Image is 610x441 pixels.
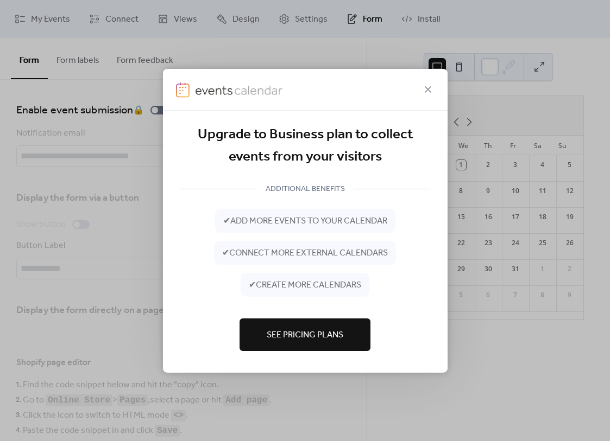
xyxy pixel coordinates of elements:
[176,82,190,97] img: logo-icon
[240,318,370,351] button: See Pricing Plans
[195,82,283,97] img: logo-type
[249,279,361,292] span: ✔ create more calendars
[257,183,354,196] span: ADDITIONAL BENEFITS
[180,123,430,168] div: Upgrade to Business plan to collect events from your visitors
[222,247,388,260] span: ✔ connect more external calendars
[223,215,387,228] span: ✔ add more events to your calendar
[267,329,343,342] span: See Pricing Plans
